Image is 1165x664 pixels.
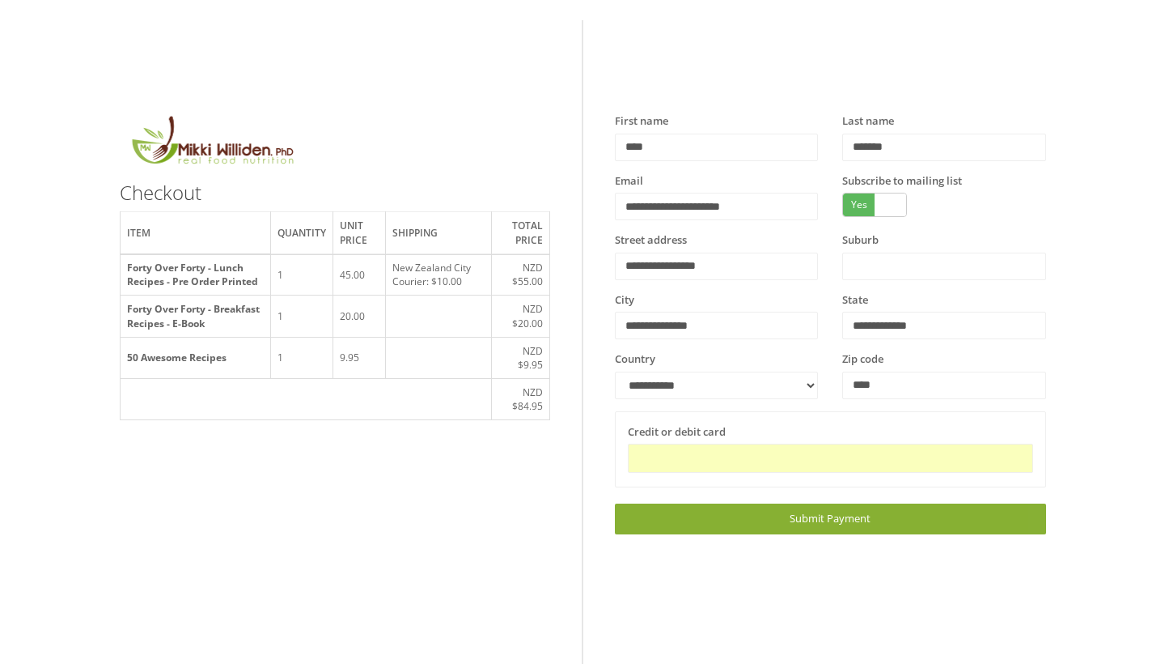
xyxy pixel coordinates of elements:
[615,292,634,309] label: City
[271,212,333,254] th: Quantity
[120,254,271,296] th: Forty Over Forty - Lunch Recipes - Pre Order Printed
[842,232,879,249] label: Suburb
[492,254,550,296] td: NZD $55.00
[492,337,550,378] td: NZD $9.95
[615,351,655,368] label: Country
[120,113,304,174] img: MikkiLogoMain.png
[628,424,726,441] label: Credit or debit card
[842,173,962,189] label: Subscribe to mailing list
[386,212,492,254] th: Shipping
[615,173,643,189] label: Email
[638,452,1023,466] iframe: Secure card payment input frame
[615,113,668,130] label: First name
[333,296,386,337] td: 20.00
[842,351,883,368] label: Zip code
[392,261,471,288] span: New Zealand City Courier: $10.00
[615,504,1046,534] a: Submit Payment
[333,337,386,378] td: 9.95
[120,337,271,378] th: 50 Awesome Recipes
[492,296,550,337] td: NZD $20.00
[333,212,386,254] th: Unit price
[492,379,550,420] td: NZD $84.95
[842,113,894,130] label: Last name
[120,182,551,203] h3: Checkout
[333,254,386,296] td: 45.00
[271,254,333,296] td: 1
[492,212,550,254] th: Total price
[120,296,271,337] th: Forty Over Forty - Breakfast Recipes - E-Book
[615,232,687,249] label: Street address
[271,337,333,378] td: 1
[842,292,868,309] label: State
[271,296,333,337] td: 1
[843,194,875,216] span: Yes
[120,212,271,254] th: Item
